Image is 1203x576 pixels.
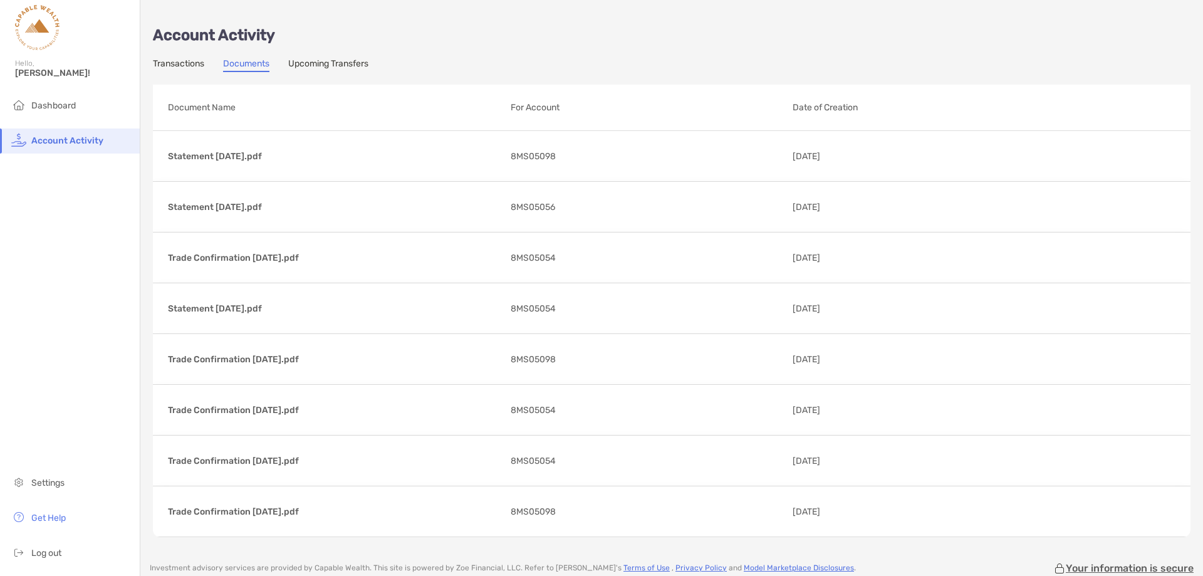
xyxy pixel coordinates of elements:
p: Statement [DATE].pdf [168,149,501,164]
span: 8MS05054 [511,250,556,266]
p: Investment advisory services are provided by Capable Wealth . This site is powered by Zoe Financi... [150,563,856,573]
span: 8MS05054 [511,301,556,317]
img: Zoe Logo [15,5,60,50]
p: Statement [DATE].pdf [168,199,501,215]
span: 8MS05054 [511,453,556,469]
p: [DATE] [793,504,944,520]
span: Dashboard [31,100,76,111]
span: [PERSON_NAME]! [15,68,132,78]
p: Your information is secure [1066,562,1194,574]
p: [DATE] [793,250,944,266]
p: Trade Confirmation [DATE].pdf [168,250,501,266]
p: [DATE] [793,199,944,215]
a: Model Marketplace Disclosures [744,563,854,572]
span: 8MS05098 [511,504,556,520]
img: logout icon [11,545,26,560]
p: Trade Confirmation [DATE].pdf [168,352,501,367]
img: activity icon [11,132,26,147]
a: Documents [223,58,269,72]
a: Terms of Use [623,563,670,572]
span: Settings [31,478,65,488]
span: Account Activity [31,135,103,146]
img: get-help icon [11,510,26,525]
p: Trade Confirmation [DATE].pdf [168,453,501,469]
p: Statement [DATE].pdf [168,301,501,317]
span: 8MS05054 [511,402,556,418]
p: [DATE] [793,149,944,164]
a: Transactions [153,58,204,72]
p: [DATE] [793,402,944,418]
a: Privacy Policy [675,563,727,572]
img: household icon [11,97,26,112]
img: settings icon [11,474,26,490]
span: 8MS05098 [511,352,556,367]
p: Account Activity [153,28,1190,43]
span: Get Help [31,513,66,523]
p: [DATE] [793,352,944,367]
p: Trade Confirmation [DATE].pdf [168,504,501,520]
p: Document Name [168,100,501,115]
p: [DATE] [793,301,944,317]
p: Trade Confirmation [DATE].pdf [168,402,501,418]
span: 8MS05098 [511,149,556,164]
p: Date of Creation [793,100,1095,115]
span: Log out [31,548,61,558]
a: Upcoming Transfers [288,58,368,72]
p: [DATE] [793,453,944,469]
span: 8MS05056 [511,199,555,215]
p: For Account [511,100,783,115]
